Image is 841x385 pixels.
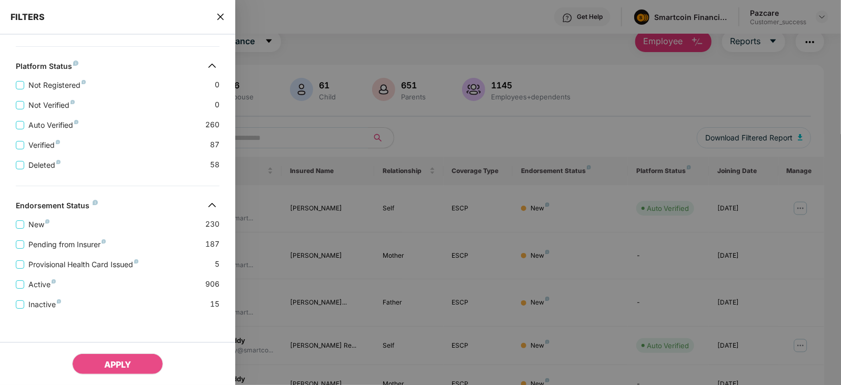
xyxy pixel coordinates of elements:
[16,62,78,74] div: Platform Status
[24,279,60,290] span: Active
[204,57,221,74] img: svg+xml;base64,PHN2ZyB4bWxucz0iaHR0cDovL3d3dy53My5vcmcvMjAwMC9zdmciIHdpZHRoPSIzMiIgaGVpZ2h0PSIzMi...
[216,12,225,22] span: close
[215,99,219,111] span: 0
[210,139,219,151] span: 87
[204,197,221,214] img: svg+xml;base64,PHN2ZyB4bWxucz0iaHR0cDovL3d3dy53My5vcmcvMjAwMC9zdmciIHdpZHRoPSIzMiIgaGVpZ2h0PSIzMi...
[71,100,75,104] img: svg+xml;base64,PHN2ZyB4bWxucz0iaHR0cDovL3d3dy53My5vcmcvMjAwMC9zdmciIHdpZHRoPSI4IiBoZWlnaHQ9IjgiIH...
[52,279,56,283] img: svg+xml;base64,PHN2ZyB4bWxucz0iaHR0cDovL3d3dy53My5vcmcvMjAwMC9zdmciIHdpZHRoPSI4IiBoZWlnaHQ9IjgiIH...
[82,80,86,84] img: svg+xml;base64,PHN2ZyB4bWxucz0iaHR0cDovL3d3dy53My5vcmcvMjAwMC9zdmciIHdpZHRoPSI4IiBoZWlnaHQ9IjgiIH...
[205,119,219,131] span: 260
[205,238,219,250] span: 187
[24,239,110,250] span: Pending from Insurer
[104,359,131,370] span: APPLY
[24,159,65,171] span: Deleted
[57,299,61,303] img: svg+xml;base64,PHN2ZyB4bWxucz0iaHR0cDovL3d3dy53My5vcmcvMjAwMC9zdmciIHdpZHRoPSI4IiBoZWlnaHQ9IjgiIH...
[102,239,106,244] img: svg+xml;base64,PHN2ZyB4bWxucz0iaHR0cDovL3d3dy53My5vcmcvMjAwMC9zdmciIHdpZHRoPSI4IiBoZWlnaHQ9IjgiIH...
[24,99,79,111] span: Not Verified
[210,159,219,171] span: 58
[72,353,163,374] button: APPLY
[205,278,219,290] span: 906
[215,79,219,91] span: 0
[24,119,83,131] span: Auto Verified
[45,219,49,224] img: svg+xml;base64,PHN2ZyB4bWxucz0iaHR0cDovL3d3dy53My5vcmcvMjAwMC9zdmciIHdpZHRoPSI4IiBoZWlnaHQ9IjgiIH...
[24,219,54,230] span: New
[56,140,60,144] img: svg+xml;base64,PHN2ZyB4bWxucz0iaHR0cDovL3d3dy53My5vcmcvMjAwMC9zdmciIHdpZHRoPSI4IiBoZWlnaHQ9IjgiIH...
[56,160,61,164] img: svg+xml;base64,PHN2ZyB4bWxucz0iaHR0cDovL3d3dy53My5vcmcvMjAwMC9zdmciIHdpZHRoPSI4IiBoZWlnaHQ9IjgiIH...
[74,120,78,124] img: svg+xml;base64,PHN2ZyB4bWxucz0iaHR0cDovL3d3dy53My5vcmcvMjAwMC9zdmciIHdpZHRoPSI4IiBoZWlnaHQ9IjgiIH...
[93,200,98,205] img: svg+xml;base64,PHN2ZyB4bWxucz0iaHR0cDovL3d3dy53My5vcmcvMjAwMC9zdmciIHdpZHRoPSI4IiBoZWlnaHQ9IjgiIH...
[210,298,219,310] span: 15
[16,201,98,214] div: Endorsement Status
[205,218,219,230] span: 230
[215,258,219,270] span: 5
[24,259,143,270] span: Provisional Health Card Issued
[24,79,90,91] span: Not Registered
[24,139,64,151] span: Verified
[24,299,65,310] span: Inactive
[11,12,45,22] span: FILTERS
[73,60,78,66] img: svg+xml;base64,PHN2ZyB4bWxucz0iaHR0cDovL3d3dy53My5vcmcvMjAwMC9zdmciIHdpZHRoPSI4IiBoZWlnaHQ9IjgiIH...
[134,259,138,264] img: svg+xml;base64,PHN2ZyB4bWxucz0iaHR0cDovL3d3dy53My5vcmcvMjAwMC9zdmciIHdpZHRoPSI4IiBoZWlnaHQ9IjgiIH...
